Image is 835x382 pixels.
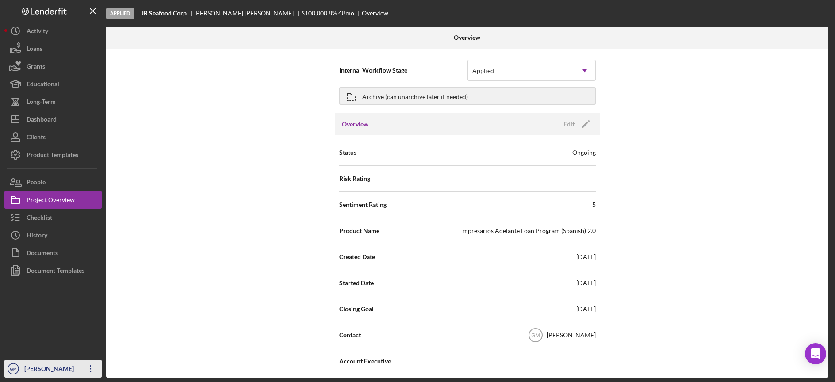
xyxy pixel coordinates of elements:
span: Product Name [339,226,379,235]
text: GM [531,332,540,339]
span: Started Date [339,279,374,287]
button: Long-Term [4,93,102,111]
div: [PERSON_NAME] [547,331,596,340]
span: Created Date [339,252,375,261]
div: 48 mo [338,10,354,17]
div: Clients [27,128,46,148]
button: Activity [4,22,102,40]
button: Product Templates [4,146,102,164]
button: Document Templates [4,262,102,279]
span: Sentiment Rating [339,200,387,209]
b: Overview [454,34,480,41]
text: GM [10,367,16,371]
b: JR Seafood Corp [141,10,187,17]
div: Checklist [27,209,52,229]
button: Loans [4,40,102,57]
div: Loans [27,40,42,60]
div: Product Templates [27,146,78,166]
button: Educational [4,75,102,93]
div: Dashboard [27,111,57,130]
div: Educational [27,75,59,95]
div: [PERSON_NAME] [22,360,80,380]
div: Empresarios Adelante Loan Program (Spanish) 2.0 [459,226,596,235]
div: Ongoing [572,148,596,157]
button: Project Overview [4,191,102,209]
span: Risk Rating [339,174,370,183]
div: People [27,173,46,193]
span: Internal Workflow Stage [339,66,467,75]
button: People [4,173,102,191]
div: Overview [362,10,388,17]
button: GM[PERSON_NAME] [4,360,102,378]
div: Edit [563,118,575,131]
button: Edit [558,118,593,131]
span: Closing Goal [339,305,374,313]
span: $100,000 [301,9,327,17]
div: [DATE] [576,252,596,261]
button: Archive (can unarchive later if needed) [339,87,596,105]
button: Dashboard [4,111,102,128]
div: History [27,226,47,246]
span: Status [339,148,356,157]
div: [PERSON_NAME] [PERSON_NAME] [194,10,301,17]
div: Applied [472,67,494,74]
div: Long-Term [27,93,56,113]
button: Documents [4,244,102,262]
div: Project Overview [27,191,75,211]
button: History [4,226,102,244]
h3: Overview [342,120,368,129]
div: Open Intercom Messenger [805,343,826,364]
span: Contact [339,331,361,340]
button: Clients [4,128,102,146]
button: Grants [4,57,102,75]
div: Activity [27,22,48,42]
div: Archive (can unarchive later if needed) [362,88,468,104]
div: Document Templates [27,262,84,282]
div: Applied [106,8,134,19]
div: Documents [27,244,58,264]
div: Grants [27,57,45,77]
div: [DATE] [576,305,596,313]
div: 8 % [329,10,337,17]
span: Account Executive [339,357,391,366]
div: 5 [592,200,596,209]
div: [DATE] [576,279,596,287]
button: Checklist [4,209,102,226]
